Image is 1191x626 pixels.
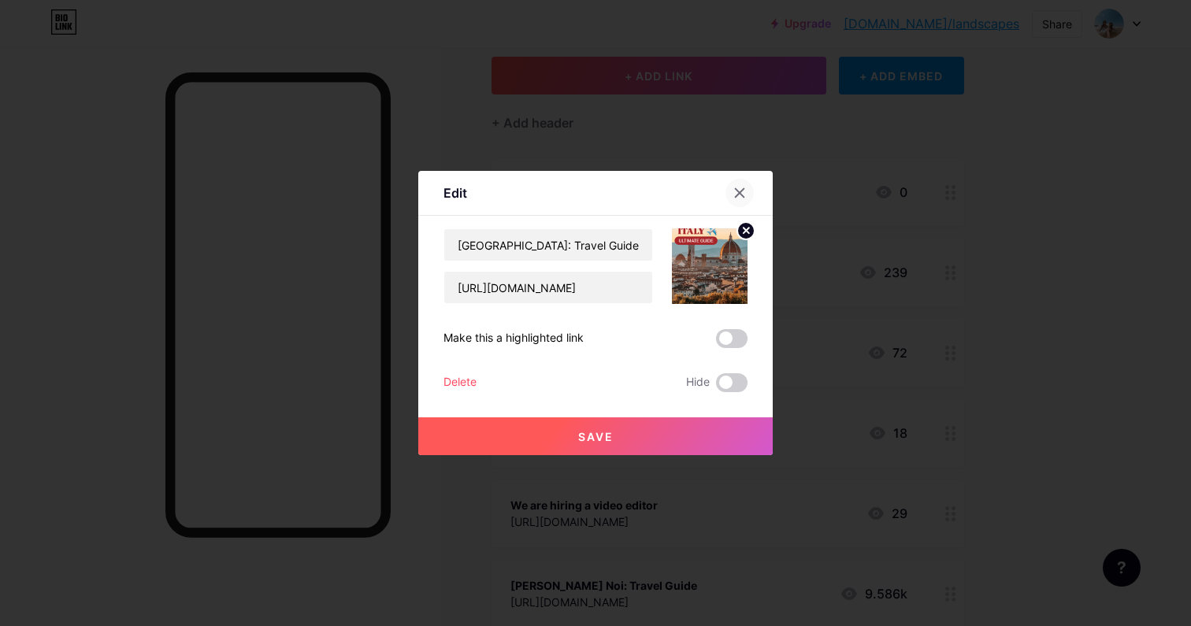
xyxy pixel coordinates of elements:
[444,272,652,303] input: URL
[672,228,748,304] img: link_thumbnail
[443,183,467,202] div: Edit
[686,373,710,392] span: Hide
[444,229,652,261] input: Title
[418,417,773,455] button: Save
[443,329,584,348] div: Make this a highlighted link
[578,430,614,443] span: Save
[443,373,477,392] div: Delete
